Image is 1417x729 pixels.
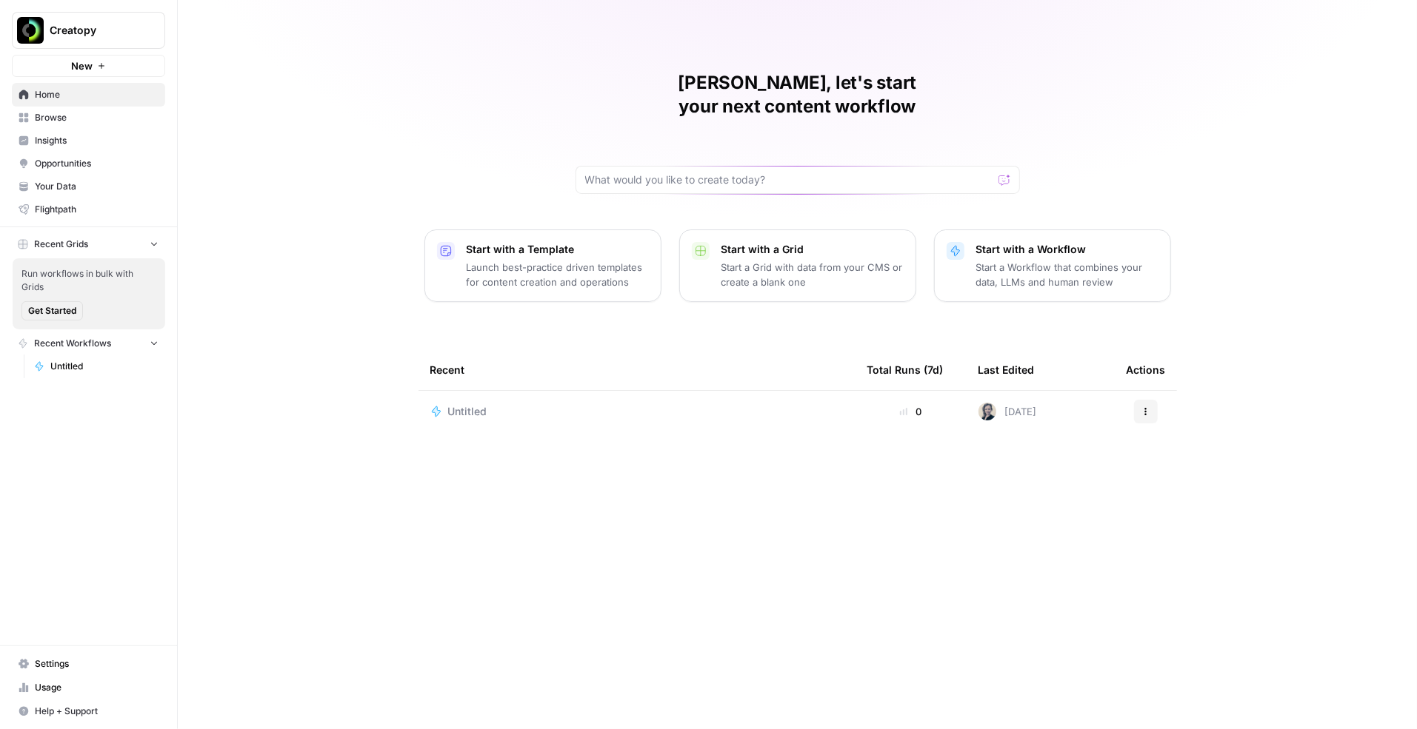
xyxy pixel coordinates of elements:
[50,23,139,38] span: Creatopy
[34,238,88,251] span: Recent Grids
[71,58,93,73] span: New
[12,676,165,699] a: Usage
[35,180,159,193] span: Your Data
[12,198,165,221] a: Flightpath
[585,172,993,187] input: What would you like to create today?
[35,88,159,101] span: Home
[28,304,76,318] span: Get Started
[17,17,44,44] img: Creatopy Logo
[976,260,1158,289] p: Start a Workflow that combines your data, LLMs and human review
[12,699,165,723] button: Help + Support
[12,332,165,355] button: Recent Workflows
[867,404,955,419] div: 0
[721,260,904,289] p: Start a Grid with data from your CMS or create a blank one
[12,152,165,175] a: Opportunities
[21,267,156,294] span: Run workflows in bulk with Grids
[976,242,1158,257] p: Start with a Workflow
[12,175,165,198] a: Your Data
[448,404,487,419] span: Untitled
[27,355,165,378] a: Untitled
[424,229,661,302] button: Start with a TemplateLaunch best-practice driven templates for content creation and operations
[35,111,159,124] span: Browse
[12,83,165,107] a: Home
[1127,349,1166,390] div: Actions
[12,652,165,676] a: Settings
[978,349,1035,390] div: Last Edited
[12,106,165,130] a: Browse
[35,705,159,718] span: Help + Support
[12,233,165,255] button: Recent Grids
[978,403,996,420] img: 2n4aznk1nq3j315p2jgzsow27iki
[34,337,111,350] span: Recent Workflows
[721,242,904,257] p: Start with a Grid
[35,157,159,170] span: Opportunities
[679,229,916,302] button: Start with a GridStart a Grid with data from your CMS or create a blank one
[978,403,1037,420] div: [DATE]
[35,657,159,671] span: Settings
[12,55,165,77] button: New
[467,260,649,289] p: Launch best-practice driven templates for content creation and operations
[35,681,159,694] span: Usage
[12,129,165,152] a: Insights
[467,242,649,257] p: Start with a Template
[12,12,165,49] button: Workspace: Creatopy
[934,229,1171,302] button: Start with a WorkflowStart a Workflow that combines your data, LLMs and human review
[430,404,844,419] a: Untitled
[867,349,944,390] div: Total Runs (7d)
[35,203,159,216] span: Flightpath
[576,71,1020,118] h1: [PERSON_NAME], let's start your next content workflow
[50,360,159,373] span: Untitled
[35,134,159,147] span: Insights
[21,301,83,320] button: Get Started
[430,349,844,390] div: Recent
